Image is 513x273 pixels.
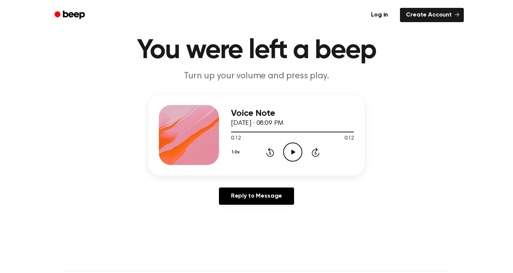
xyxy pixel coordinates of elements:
[400,8,464,22] a: Create Account
[364,6,395,24] a: Log in
[231,108,354,118] h3: Voice Note
[64,37,449,64] h1: You were left a beep
[344,135,354,142] span: 0:12
[231,146,242,159] button: 1.0x
[219,187,294,205] a: Reply to Message
[231,135,241,142] span: 0:12
[112,70,401,82] p: Turn up your volume and press play.
[49,8,92,22] a: Beep
[231,120,284,127] span: [DATE] · 08:09 PM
